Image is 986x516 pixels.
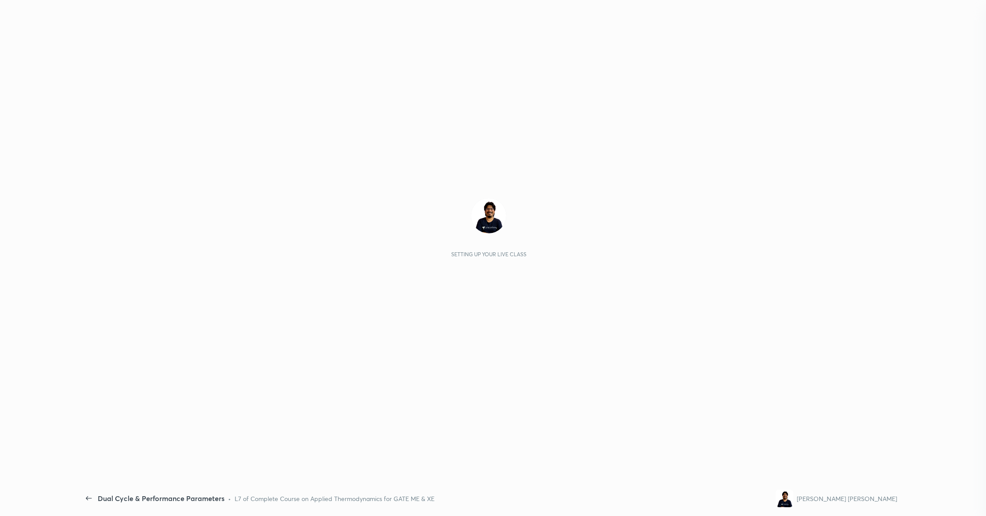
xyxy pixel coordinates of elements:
[797,494,897,503] div: [PERSON_NAME] [PERSON_NAME]
[98,493,224,504] div: Dual Cycle & Performance Parameters
[451,251,526,258] div: Setting up your live class
[471,198,506,233] img: 4fd87480550947d38124d68eb52e3964.jpg
[228,494,231,503] div: •
[235,494,434,503] div: L7 of Complete Course on Applied Thermodynamics for GATE ME & XE
[776,490,793,507] img: 4fd87480550947d38124d68eb52e3964.jpg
